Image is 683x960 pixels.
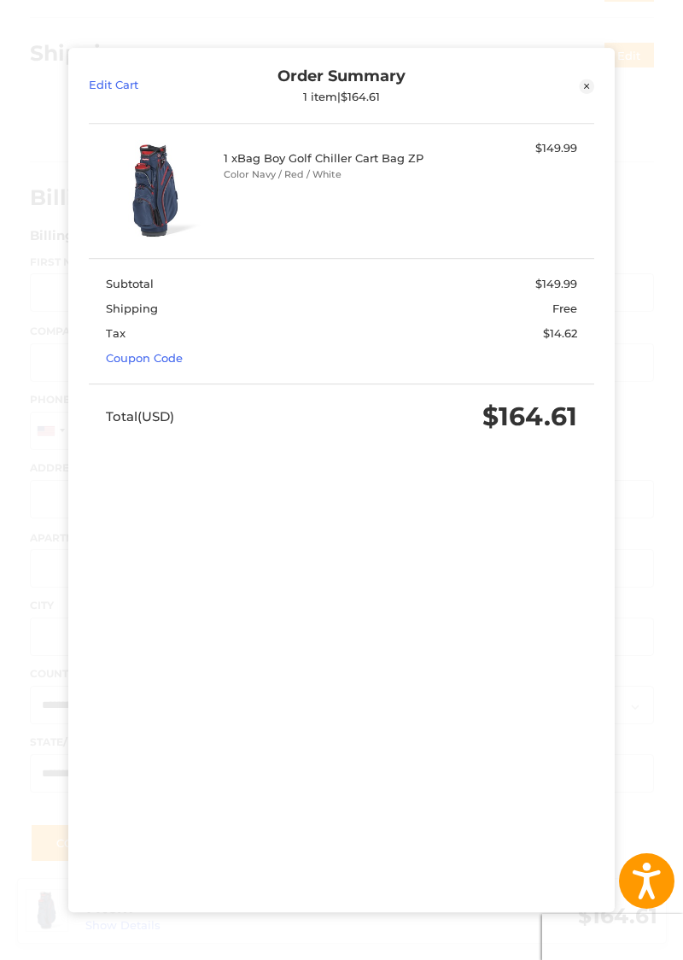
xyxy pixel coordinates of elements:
[224,167,455,182] li: Color Navy / Red / White
[482,401,577,432] span: $164.61
[89,67,215,104] a: Edit Cart
[459,140,577,157] div: $149.99
[106,352,183,366] a: Coupon Code
[106,408,174,424] span: Total (USD)
[535,277,577,290] span: $149.99
[106,301,158,315] span: Shipping
[542,914,683,960] iframe: Google Customer Reviews
[106,277,154,290] span: Subtotal
[106,326,126,340] span: Tax
[552,301,577,315] span: Free
[543,326,577,340] span: $14.62
[215,67,468,104] div: Order Summary
[224,151,455,165] h4: 1 x Bag Boy Golf Chiller Cart Bag ZP
[215,91,468,104] div: 1 item | $164.61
